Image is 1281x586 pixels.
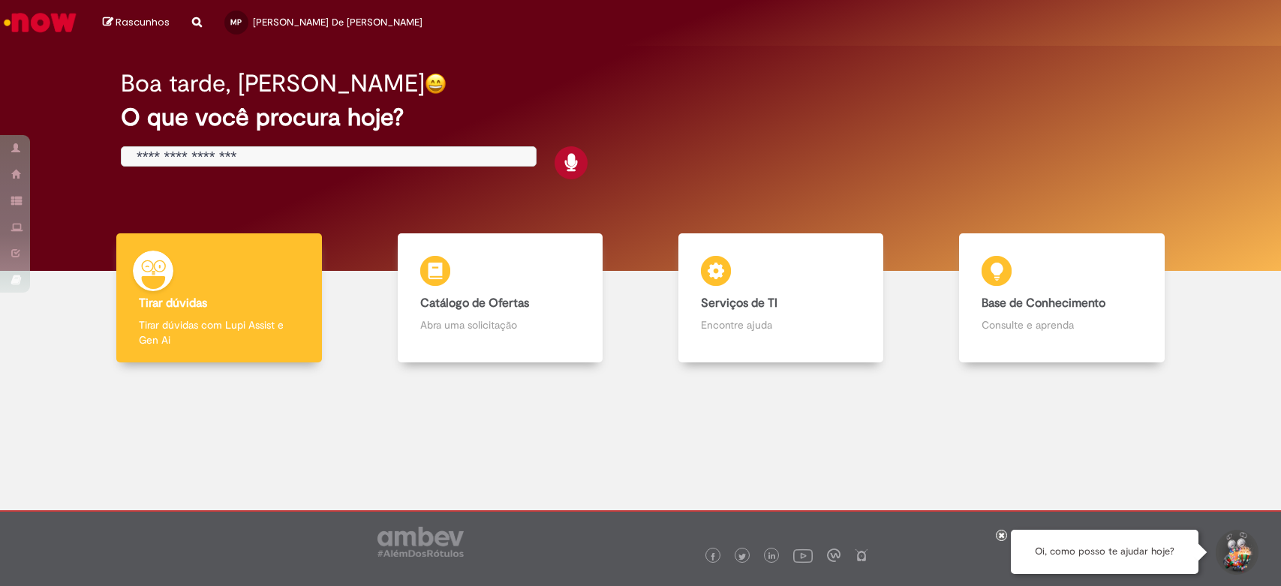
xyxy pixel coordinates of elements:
[982,317,1141,332] p: Consulte e aprenda
[1011,530,1198,574] div: Oi, como posso te ajudar hoje?
[768,552,776,561] img: logo_footer_linkedin.png
[793,545,813,565] img: logo_footer_youtube.png
[253,16,422,29] span: [PERSON_NAME] De [PERSON_NAME]
[377,527,464,557] img: logo_footer_ambev_rotulo_gray.png
[139,317,299,347] p: Tirar dúvidas com Lupi Assist e Gen Ai
[139,296,207,311] b: Tirar dúvidas
[922,233,1202,363] a: Base de Conhecimento Consulte e aprenda
[2,8,79,38] img: ServiceNow
[230,17,242,27] span: MP
[420,296,529,311] b: Catálogo de Ofertas
[738,553,746,560] img: logo_footer_twitter.png
[79,233,359,363] a: Tirar dúvidas Tirar dúvidas com Lupi Assist e Gen Ai
[827,548,840,562] img: logo_footer_workplace.png
[116,15,170,29] span: Rascunhos
[701,296,777,311] b: Serviços de TI
[709,553,717,560] img: logo_footer_facebook.png
[359,233,640,363] a: Catálogo de Ofertas Abra uma solicitação
[420,317,580,332] p: Abra uma solicitação
[121,71,425,97] h2: Boa tarde, [PERSON_NAME]
[701,317,861,332] p: Encontre ajuda
[855,548,868,562] img: logo_footer_naosei.png
[1213,530,1258,575] button: Iniciar Conversa de Suporte
[641,233,922,363] a: Serviços de TI Encontre ajuda
[121,104,1160,131] h2: O que você procura hoje?
[103,16,170,30] a: Rascunhos
[982,296,1105,311] b: Base de Conhecimento
[425,73,447,95] img: happy-face.png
